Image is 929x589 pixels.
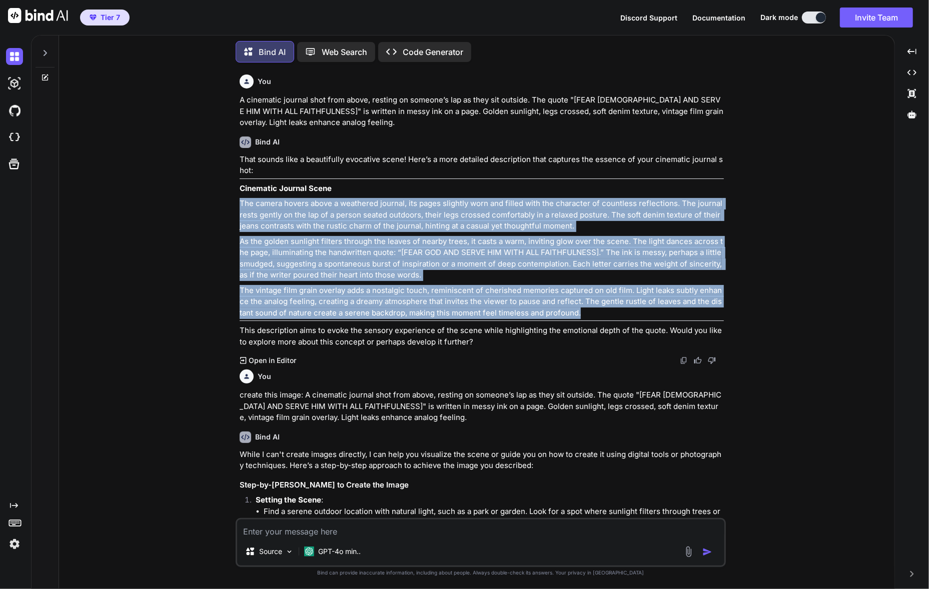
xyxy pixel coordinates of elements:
img: darkChat [6,48,23,65]
p: Web Search [322,46,367,58]
h6: Bind AI [255,137,280,147]
h6: You [258,76,271,86]
p: Open in Editor [249,355,296,365]
span: Tier 7 [101,12,120,22]
h3: Step-by-[PERSON_NAME] to Create the Image [240,479,724,491]
li: Find a serene outdoor location with natural light, such as a park or garden. Look for a spot wher... [264,506,724,528]
img: darkAi-studio [6,75,23,92]
p: Code Generator [403,46,463,58]
img: premium [90,14,97,20]
p: The camera hovers above a weathered journal, its pages slightly worn and filled with the characte... [240,198,724,232]
span: Dark mode [760,12,798,22]
img: GPT-4o mini [304,546,314,556]
img: like [694,356,702,364]
p: That sounds like a beautifully evocative scene! Here’s a more detailed description that captures ... [240,154,724,176]
img: githubDark [6,102,23,119]
button: premiumTier 7 [80,9,130,25]
strong: Cinematic Journal Scene [240,183,332,193]
img: Bind AI [8,8,68,23]
button: Documentation [692,12,745,23]
p: Bind can provide inaccurate information, including about people. Always double-check its answers.... [236,569,726,576]
p: create this image: A cinematic journal shot from above, resting on someone’s lap as they sit outs... [240,389,724,423]
button: Invite Team [840,7,913,27]
img: icon [702,547,712,557]
p: As the golden sunlight filters through the leaves of nearby trees, it casts a warm, inviting glow... [240,236,724,281]
h6: You [258,371,271,381]
span: Documentation [692,13,745,22]
p: Bind AI [259,46,286,58]
p: Source [259,546,282,556]
img: dislike [708,356,716,364]
p: While I can't create images directly, I can help you visualize the scene or guide you on how to c... [240,449,724,471]
img: copy [680,356,688,364]
p: The vintage film grain overlay adds a nostalgic touch, reminiscent of cherished memories captured... [240,285,724,319]
p: This description aims to evoke the sensory experience of the scene while highlighting the emotion... [240,325,724,347]
p: A cinematic journal shot from above, resting on someone’s lap as they sit outside. The quote "[FE... [240,94,724,128]
img: attachment [683,546,694,557]
h6: Bind AI [255,432,280,442]
button: Discord Support [620,12,677,23]
img: settings [6,535,23,552]
img: Pick Models [285,547,294,556]
p: GPT-4o min.. [318,546,361,556]
strong: Setting the Scene [256,495,321,504]
span: Discord Support [620,13,677,22]
p: : [256,494,724,506]
img: cloudideIcon [6,129,23,146]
